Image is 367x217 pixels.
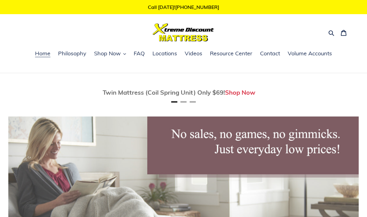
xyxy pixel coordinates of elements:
a: Philosophy [55,49,89,58]
a: Shop Now [225,89,255,96]
a: Videos [182,49,205,58]
button: Page 1 [171,101,177,103]
button: Page 3 [190,101,196,103]
a: [PHONE_NUMBER] [175,4,219,10]
a: Home [32,49,53,58]
span: Shop Now [94,50,121,57]
a: Volume Accounts [285,49,335,58]
a: Resource Center [207,49,255,58]
span: Home [35,50,50,57]
button: Shop Now [91,49,129,58]
a: Locations [149,49,180,58]
a: FAQ [131,49,148,58]
span: Volume Accounts [288,50,332,57]
span: Contact [260,50,280,57]
span: Twin Mattress (Coil Spring Unit) Only $69! [103,89,225,96]
span: Videos [185,50,202,57]
span: Resource Center [210,50,252,57]
span: FAQ [134,50,145,57]
img: Xtreme Discount Mattress [153,23,214,41]
button: Page 2 [180,101,187,103]
span: Locations [152,50,177,57]
a: Contact [257,49,283,58]
span: Philosophy [58,50,86,57]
